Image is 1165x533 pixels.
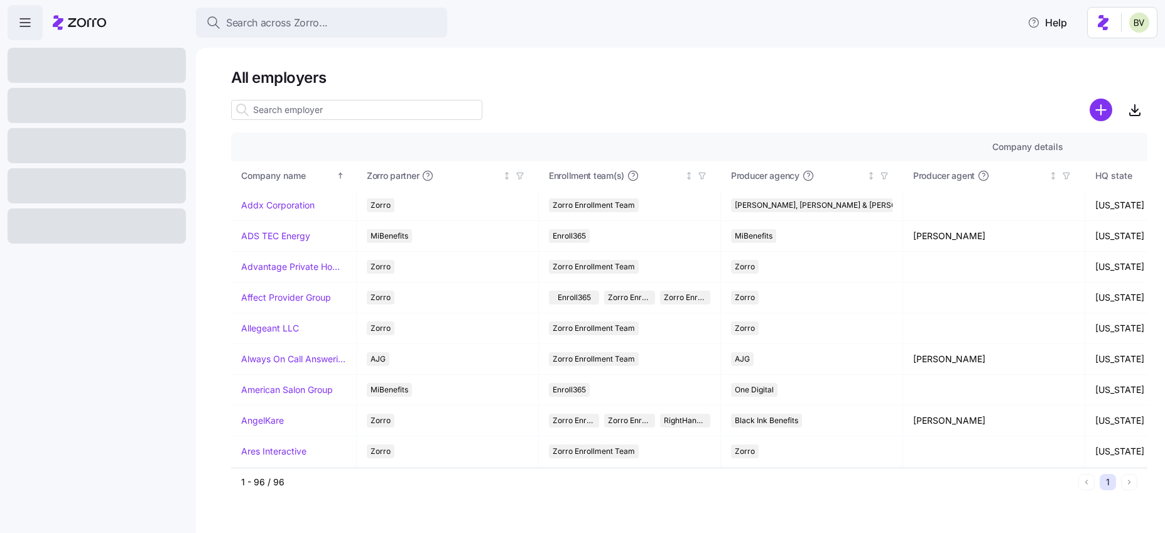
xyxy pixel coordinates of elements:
[735,352,750,366] span: AJG
[1129,13,1149,33] img: 676487ef2089eb4995defdc85707b4f5
[371,229,408,243] span: MiBenefits
[608,414,651,428] span: Zorro Enrollment Experts
[735,229,772,243] span: MiBenefits
[608,291,651,304] span: Zorro Enrollment Team
[241,445,306,458] a: Ares Interactive
[721,161,903,190] th: Producer agencyNot sorted
[241,353,346,365] a: Always On Call Answering Service
[553,229,586,243] span: Enroll365
[664,414,707,428] span: RightHandMan Financial
[502,171,511,180] div: Not sorted
[553,198,635,212] span: Zorro Enrollment Team
[357,161,539,190] th: Zorro partnerNot sorted
[1049,171,1058,180] div: Not sorted
[735,198,930,212] span: [PERSON_NAME], [PERSON_NAME] & [PERSON_NAME]
[549,170,624,182] span: Enrollment team(s)
[903,221,1085,252] td: [PERSON_NAME]
[371,444,391,458] span: Zorro
[553,352,635,366] span: Zorro Enrollment Team
[1027,15,1067,30] span: Help
[371,414,391,428] span: Zorro
[371,352,386,366] span: AJG
[241,476,1073,488] div: 1 - 96 / 96
[735,444,755,458] span: Zorro
[371,291,391,304] span: Zorro
[336,171,345,180] div: Sorted ascending
[903,406,1085,436] td: [PERSON_NAME]
[735,414,798,428] span: Black Ink Benefits
[1017,10,1077,35] button: Help
[1078,474,1095,490] button: Previous page
[867,171,875,180] div: Not sorted
[371,383,408,397] span: MiBenefits
[241,169,334,183] div: Company name
[735,260,755,274] span: Zorro
[735,321,755,335] span: Zorro
[1121,474,1137,490] button: Next page
[1100,474,1116,490] button: 1
[241,414,284,427] a: AngelKare
[1090,99,1112,121] svg: add icon
[226,15,328,31] span: Search across Zorro...
[913,170,975,182] span: Producer agent
[231,161,357,190] th: Company nameSorted ascending
[231,68,1147,87] h1: All employers
[241,261,346,273] a: Advantage Private Home Care
[241,230,310,242] a: ADS TEC Energy
[558,291,591,304] span: Enroll365
[664,291,707,304] span: Zorro Enrollment Experts
[371,321,391,335] span: Zorro
[731,170,799,182] span: Producer agency
[196,8,447,38] button: Search across Zorro...
[553,321,635,335] span: Zorro Enrollment Team
[241,199,315,212] a: Addx Corporation
[241,384,333,396] a: American Salon Group
[241,291,331,304] a: Affect Provider Group
[371,260,391,274] span: Zorro
[735,383,774,397] span: One Digital
[903,161,1085,190] th: Producer agentNot sorted
[367,170,419,182] span: Zorro partner
[553,444,635,458] span: Zorro Enrollment Team
[553,414,595,428] span: Zorro Enrollment Team
[231,100,482,120] input: Search employer
[553,383,586,397] span: Enroll365
[553,260,635,274] span: Zorro Enrollment Team
[539,161,721,190] th: Enrollment team(s)Not sorted
[371,198,391,212] span: Zorro
[735,291,755,304] span: Zorro
[241,322,299,335] a: Allegeant LLC
[685,171,693,180] div: Not sorted
[903,344,1085,375] td: [PERSON_NAME]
